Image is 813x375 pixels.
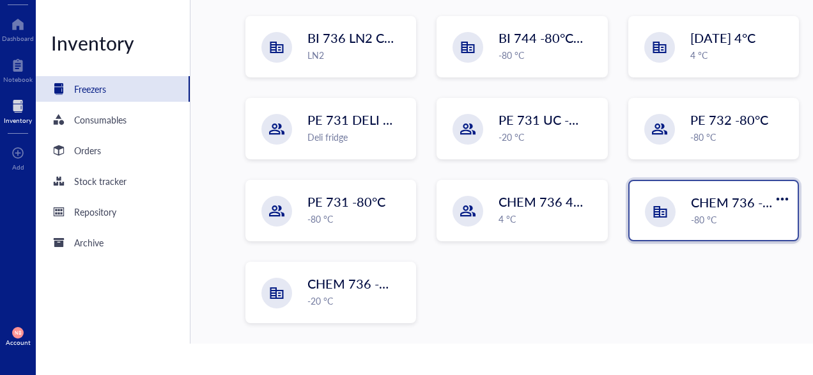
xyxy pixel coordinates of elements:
[74,235,104,250] div: Archive
[499,212,599,226] div: 4 °C
[690,130,791,144] div: -80 °C
[499,29,620,47] span: BI 744 -80°C [in vivo]
[3,76,33,83] div: Notebook
[36,230,190,255] a: Archive
[690,48,791,62] div: 4 °C
[690,29,755,47] span: [DATE] 4°C
[15,330,21,336] span: NB
[74,113,127,127] div: Consumables
[36,199,190,225] a: Repository
[36,168,190,194] a: Stock tracker
[4,96,32,124] a: Inventory
[499,193,587,211] span: CHEM 736 4°C
[74,82,106,96] div: Freezers
[36,76,190,102] a: Freezers
[36,107,190,132] a: Consumables
[499,130,599,144] div: -20 °C
[307,111,399,129] span: PE 731 DELI 4C
[691,212,790,227] div: -80 °C
[691,193,791,211] span: CHEM 736 -80°C
[36,138,190,163] a: Orders
[74,205,116,219] div: Repository
[2,14,34,42] a: Dashboard
[307,193,385,211] span: PE 731 -80°C
[307,29,408,47] span: BI 736 LN2 Chest
[4,116,32,124] div: Inventory
[307,275,408,292] span: CHEM 736 -20°C
[307,48,408,62] div: LN2
[307,294,408,308] div: -20 °C
[2,35,34,42] div: Dashboard
[3,55,33,83] a: Notebook
[307,130,408,144] div: Deli fridge
[74,174,127,188] div: Stock tracker
[12,163,24,171] div: Add
[6,339,31,346] div: Account
[499,111,598,129] span: PE 731 UC -20°C
[36,30,190,56] div: Inventory
[74,143,101,157] div: Orders
[690,111,768,129] span: PE 732 -80°C
[307,212,408,226] div: -80 °C
[499,48,599,62] div: -80 °C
